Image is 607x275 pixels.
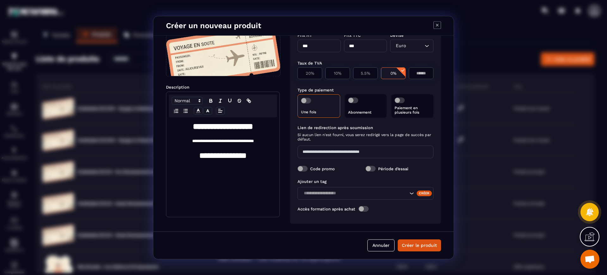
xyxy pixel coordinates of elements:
label: Taux de TVA [297,61,322,66]
label: Description [166,85,189,90]
p: 0% [384,71,402,76]
div: Ouvrir le chat [580,250,599,269]
label: Prix TTC [344,33,361,38]
p: Paiement en plusieurs fois [395,106,430,115]
p: 20% [301,71,319,76]
label: Lien de redirection après soumission [297,125,433,130]
div: Search for option [390,40,433,52]
span: Si aucun lien n'est fourni, vous serez redirigé vers la page de succès par défaut. [297,133,433,141]
button: Annuler [367,239,395,251]
input: Search for option [302,190,408,197]
label: Prix HT [297,33,312,38]
label: Accès formation après achat [297,206,355,211]
p: Abonnement [348,110,384,115]
p: 10% [329,71,346,76]
div: Créer [417,191,432,196]
button: Créer le produit [398,239,441,251]
span: Euro [394,42,407,49]
label: Type de paiement [297,88,334,92]
label: Période d’essai [378,166,408,171]
input: Search for option [407,42,423,49]
div: Search for option [297,187,433,200]
h4: Créer un nouveau produit [166,21,261,30]
label: Devise [390,33,404,38]
p: 5.5% [357,71,374,76]
label: Code promo [310,166,335,171]
label: Ajouter un tag [297,179,327,184]
p: Une fois [301,110,337,114]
